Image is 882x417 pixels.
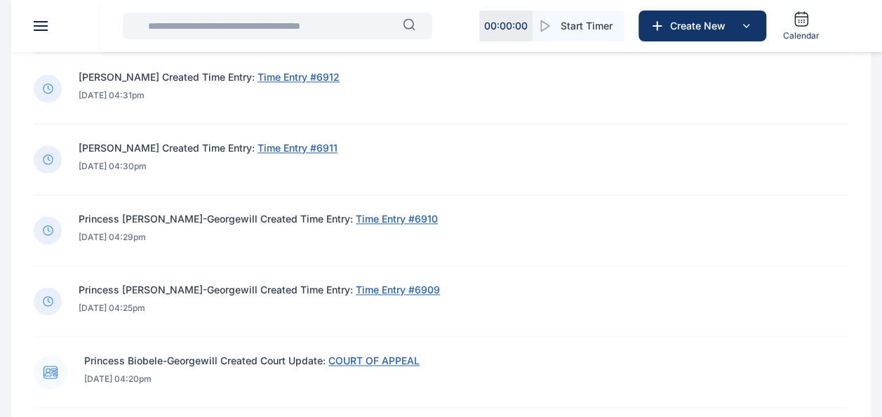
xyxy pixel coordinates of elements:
[84,373,420,385] p: [DATE] 04:20pm
[484,19,528,33] p: 00 : 00 : 00
[79,212,438,226] p: Princess [PERSON_NAME]-Georgewill Created Time Entry:
[783,30,820,41] span: Calendar
[84,354,420,368] p: Princess Biobele-Georgewill Created Court Update:
[533,11,624,41] button: Start Timer
[353,213,438,225] a: Time Entry #6910
[79,161,338,172] p: [DATE] 04:30pm
[79,90,340,101] p: [DATE] 04:31pm
[328,355,420,366] span: COURT OF APPEAL
[79,232,438,243] p: [DATE] 04:29pm
[258,71,340,83] span: Time Entry #6912
[255,142,338,154] a: Time Entry #6911
[79,141,338,155] p: [PERSON_NAME] Created Time Entry:
[664,19,737,33] span: Create New
[639,11,766,41] button: Create New
[258,142,338,154] span: Time Entry #6911
[777,5,825,47] a: Calendar
[356,213,438,225] span: Time Entry #6910
[353,284,440,296] a: Time Entry #6909
[79,283,440,297] p: Princess [PERSON_NAME]-Georgewill Created Time Entry:
[79,70,340,84] p: [PERSON_NAME] Created Time Entry:
[326,355,420,366] a: COURT OF APPEAL
[561,19,613,33] span: Start Timer
[79,303,440,314] p: [DATE] 04:25pm
[356,284,440,296] span: Time Entry #6909
[255,71,340,83] a: Time Entry #6912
